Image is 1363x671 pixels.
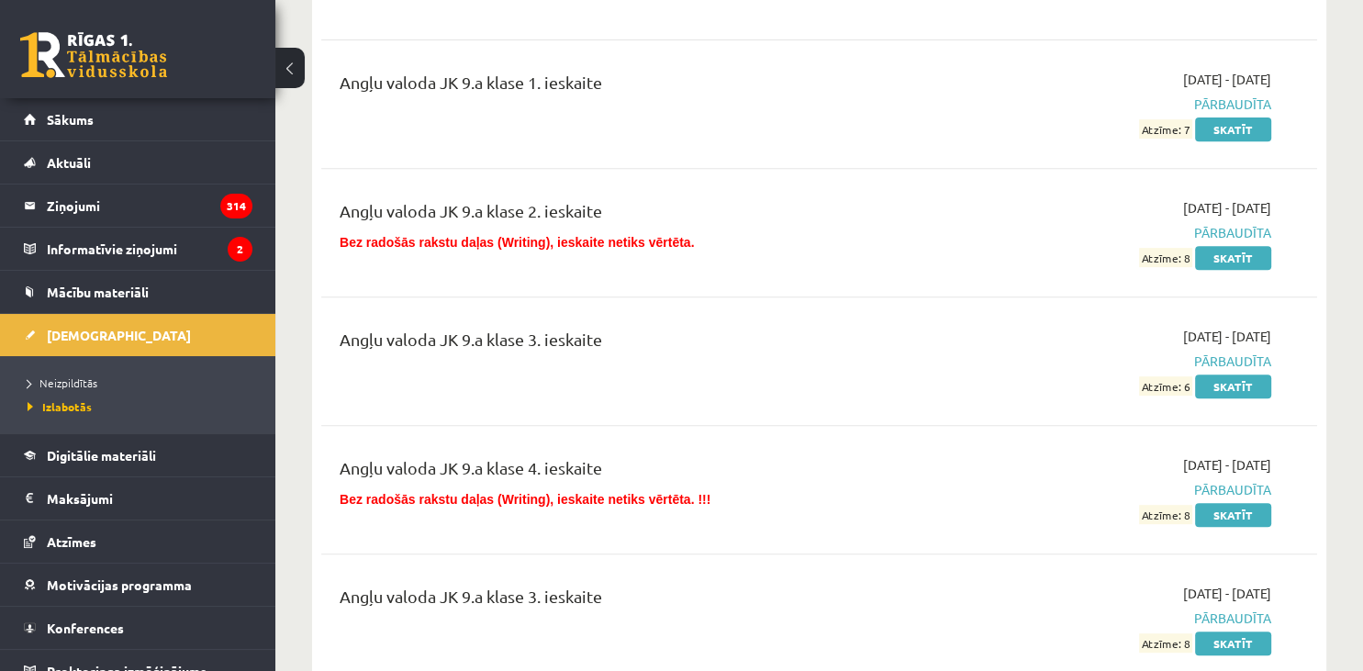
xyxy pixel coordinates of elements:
[979,480,1271,499] span: Pārbaudīta
[47,576,192,593] span: Motivācijas programma
[24,141,252,184] a: Aktuāli
[47,185,252,227] legend: Ziņojumi
[47,533,96,550] span: Atzīmes
[20,32,167,78] a: Rīgas 1. Tālmācības vidusskola
[1183,327,1271,346] span: [DATE] - [DATE]
[24,520,252,563] a: Atzīmes
[24,98,252,140] a: Sākums
[1139,376,1192,396] span: Atzīme: 6
[340,235,694,250] span: Bez radošās rakstu daļas (Writing), ieskaite netiks vērtēta.
[1195,246,1271,270] a: Skatīt
[47,477,252,520] legend: Maksājumi
[47,284,149,300] span: Mācību materiāli
[1195,632,1271,655] a: Skatīt
[1183,455,1271,475] span: [DATE] - [DATE]
[1183,198,1271,218] span: [DATE] - [DATE]
[28,399,92,414] span: Izlabotās
[24,314,252,356] a: [DEMOGRAPHIC_DATA]
[1139,633,1192,653] span: Atzīme: 8
[24,228,252,270] a: Informatīvie ziņojumi2
[28,375,97,390] span: Neizpildītās
[1139,248,1192,267] span: Atzīme: 8
[24,607,252,649] a: Konferences
[47,228,252,270] legend: Informatīvie ziņojumi
[228,237,252,262] i: 2
[24,434,252,476] a: Digitālie materiāli
[340,455,952,489] div: Angļu valoda JK 9.a klase 4. ieskaite
[1183,584,1271,603] span: [DATE] - [DATE]
[24,564,252,606] a: Motivācijas programma
[47,111,94,128] span: Sākums
[24,185,252,227] a: Ziņojumi314
[1183,70,1271,89] span: [DATE] - [DATE]
[220,194,252,218] i: 314
[1139,119,1192,139] span: Atzīme: 7
[340,70,952,104] div: Angļu valoda JK 9.a klase 1. ieskaite
[979,352,1271,371] span: Pārbaudīta
[340,492,710,507] span: Bez radošās rakstu daļas (Writing), ieskaite netiks vērtēta. !!!
[47,327,191,343] span: [DEMOGRAPHIC_DATA]
[340,198,952,232] div: Angļu valoda JK 9.a klase 2. ieskaite
[979,95,1271,114] span: Pārbaudīta
[1139,505,1192,524] span: Atzīme: 8
[24,271,252,313] a: Mācību materiāli
[47,154,91,171] span: Aktuāli
[1195,117,1271,141] a: Skatīt
[340,584,952,618] div: Angļu valoda JK 9.a klase 3. ieskaite
[47,620,124,636] span: Konferences
[1195,503,1271,527] a: Skatīt
[979,223,1271,242] span: Pārbaudīta
[47,447,156,464] span: Digitālie materiāli
[24,477,252,520] a: Maksājumi
[1195,375,1271,398] a: Skatīt
[979,609,1271,628] span: Pārbaudīta
[340,327,952,361] div: Angļu valoda JK 9.a klase 3. ieskaite
[28,398,257,415] a: Izlabotās
[28,375,257,391] a: Neizpildītās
